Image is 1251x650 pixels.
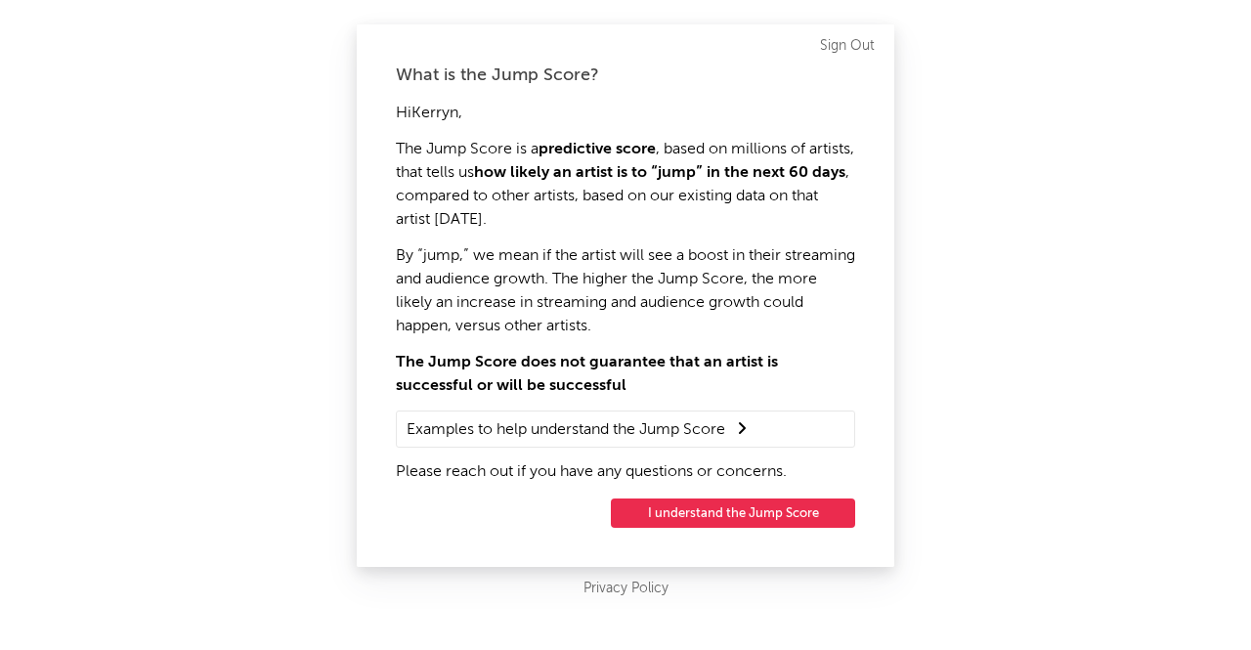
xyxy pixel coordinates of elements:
[396,460,855,484] p: Please reach out if you have any questions or concerns.
[407,416,844,442] summary: Examples to help understand the Jump Score
[396,355,778,394] strong: The Jump Score does not guarantee that an artist is successful or will be successful
[396,64,855,87] div: What is the Jump Score?
[539,142,656,157] strong: predictive score
[583,577,669,601] a: Privacy Policy
[474,165,845,181] strong: how likely an artist is to “jump” in the next 60 days
[396,244,855,338] p: By “jump,” we mean if the artist will see a boost in their streaming and audience growth. The hig...
[611,498,855,528] button: I understand the Jump Score
[396,102,855,125] p: Hi Kerryn ,
[820,34,875,58] a: Sign Out
[396,138,855,232] p: The Jump Score is a , based on millions of artists, that tells us , compared to other artists, ba...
